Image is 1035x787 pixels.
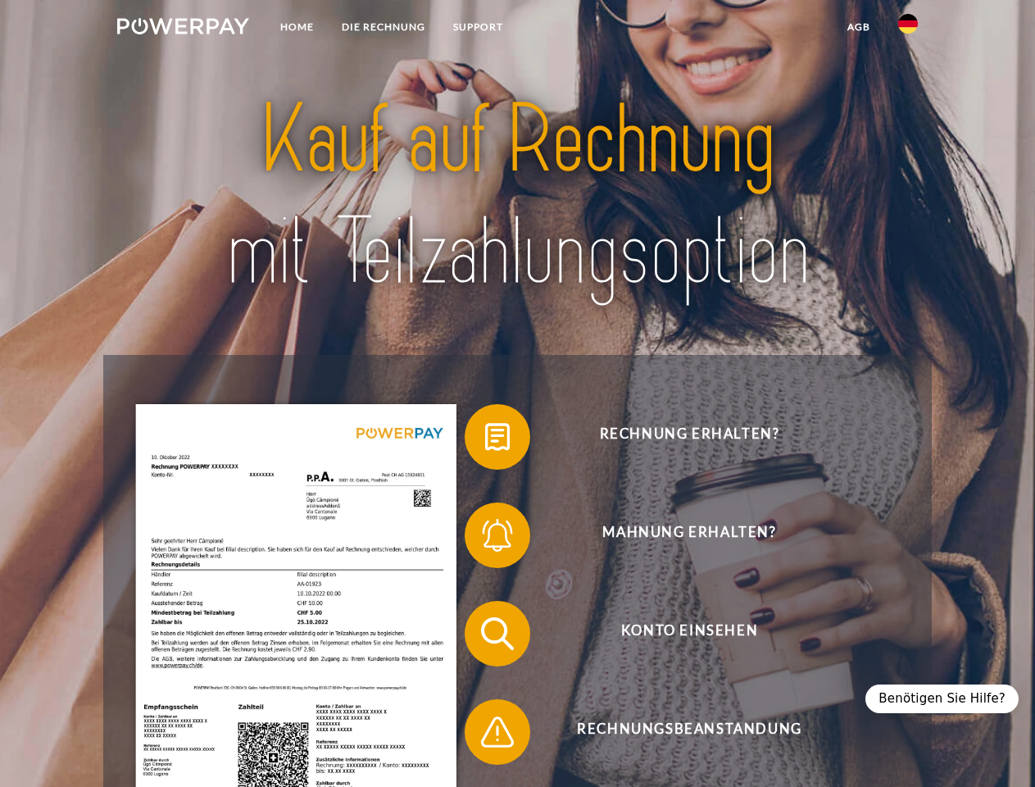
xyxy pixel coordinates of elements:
img: qb_bill.svg [477,416,518,457]
img: de [898,14,918,34]
button: Mahnung erhalten? [465,503,891,568]
img: qb_bell.svg [477,515,518,556]
div: Benötigen Sie Hilfe? [865,685,1019,713]
span: Rechnungsbeanstandung [488,699,890,765]
a: agb [833,12,884,42]
a: DIE RECHNUNG [328,12,439,42]
a: Home [266,12,328,42]
img: title-powerpay_de.svg [157,79,878,314]
img: logo-powerpay-white.svg [117,18,249,34]
img: qb_search.svg [477,613,518,654]
span: Rechnung erhalten? [488,404,890,470]
span: Mahnung erhalten? [488,503,890,568]
span: Konto einsehen [488,601,890,666]
img: qb_warning.svg [477,712,518,753]
button: Rechnungsbeanstandung [465,699,891,765]
button: Konto einsehen [465,601,891,666]
button: Rechnung erhalten? [465,404,891,470]
a: SUPPORT [439,12,517,42]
